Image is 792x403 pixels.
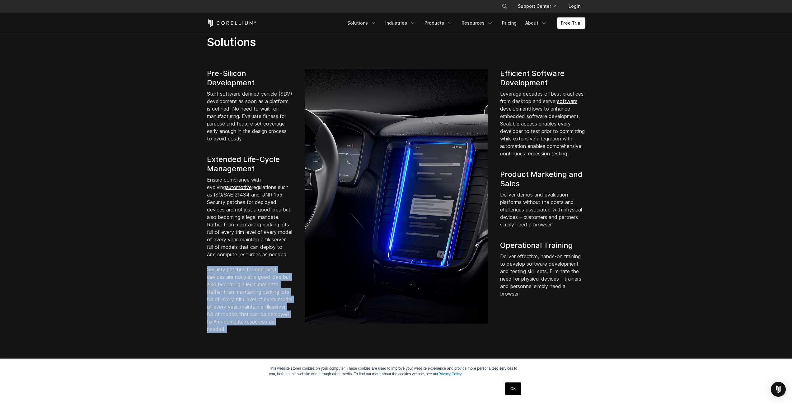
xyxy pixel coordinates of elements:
[305,69,488,324] img: The interior of the car with Software-defined vehicle development
[500,191,585,228] p: Deliver demos and evaluation platforms without the costs and challenges associated with physical ...
[513,1,561,12] a: Support Center
[500,69,585,88] h4: Efficient Software Development
[499,1,510,12] button: Search
[207,69,292,88] h4: Pre-Silicon Development
[505,382,521,395] a: OK
[207,90,292,142] p: Start software defined vehicle (SDV) development as soon as a platform is defined. No need to wai...
[771,382,786,397] div: Open Intercom Messenger
[458,17,497,29] a: Resources
[438,372,462,376] a: Privacy Policy.
[522,17,551,29] a: About
[207,266,292,333] p: Security patches for deployed devices are not just a good idea but also becoming a legal mandate....
[344,17,380,29] a: Solutions
[494,1,585,12] div: Navigation Menu
[382,17,419,29] a: Industries
[226,184,252,190] a: automotive
[500,253,585,297] p: Deliver effective, hands-on training to develop software development and testing skill sets. Elim...
[421,17,457,29] a: Products
[269,366,523,377] p: This website stores cookies on your computer. These cookies are used to improve your website expe...
[500,170,585,188] h4: Product Marketing and Sales
[564,1,585,12] a: Login
[500,90,585,157] p: Leverage decades of best practices from desktop and server flows to enhance embedded software dev...
[557,17,585,29] a: Free Trial
[344,17,585,29] div: Navigation Menu
[207,176,292,258] p: Ensure compliance with evolving regulations such as ISO/SAE 21434 and UNR 155. Security patches f...
[207,35,455,49] h2: Solutions
[500,241,585,250] h4: Operational Training
[207,155,292,173] h4: Extended Life-Cycle Management
[498,17,520,29] a: Pricing
[207,19,256,27] a: Corellium Home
